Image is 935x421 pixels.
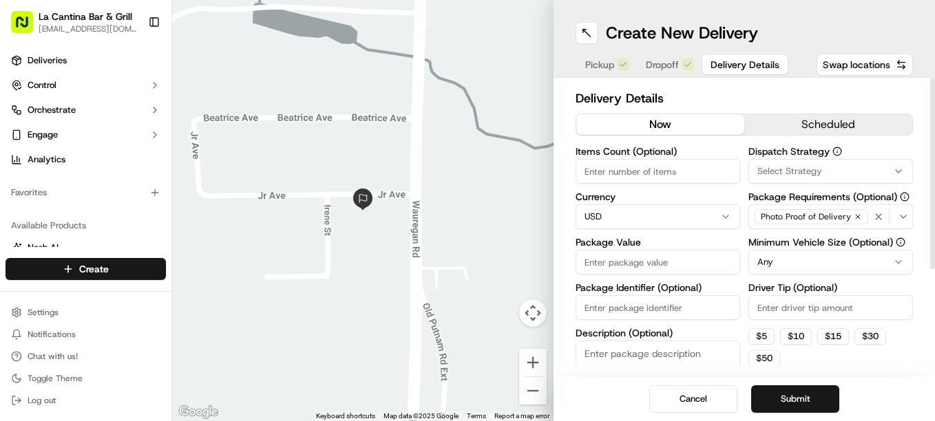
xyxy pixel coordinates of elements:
button: $30 [854,328,886,345]
a: Open this area in Google Maps (opens a new window) [176,403,221,421]
button: $15 [817,328,849,345]
p: Welcome 👋 [14,55,251,77]
a: Deliveries [6,50,166,72]
span: Log out [28,395,56,406]
button: See all [213,176,251,193]
input: Enter package value [576,250,740,274]
button: scheduled [744,114,912,135]
a: Report a map error [494,412,549,420]
button: Chat with us! [6,347,166,366]
label: Currency [576,192,740,202]
a: Nash AI [11,241,160,254]
button: $10 [780,328,812,345]
span: Control [28,79,56,91]
button: Package Requirements (Optional) [900,192,910,202]
button: Settings [6,303,166,322]
button: Submit [751,385,839,413]
div: Past conversations [14,179,92,190]
input: Got a question? Start typing here... [36,89,248,103]
button: La Cantina Bar & Grill [39,10,132,23]
a: 💻API Documentation [111,302,227,327]
img: Google [176,403,221,421]
span: Chat with us! [28,351,78,362]
div: 💻 [116,309,127,320]
img: 1736555255976-a54dd68f-1ca7-489b-9aae-adbdc363a1c4 [28,251,39,262]
button: Engage [6,124,166,146]
button: Zoom in [519,349,547,376]
span: Pickup [585,58,614,72]
button: Select Strategy [748,159,913,184]
input: Enter number of items [576,159,740,184]
span: Notifications [28,329,76,340]
span: Dropoff [646,58,679,72]
input: Enter package identifier [576,295,740,320]
span: API Documentation [130,307,221,321]
button: Toggle Theme [6,369,166,388]
span: [DATE] [111,213,139,224]
button: Nash AI [6,237,166,259]
button: Map camera controls [519,299,547,327]
span: • [103,213,108,224]
span: Photo Proof of Delivery [761,211,851,222]
label: Package Value [576,237,740,247]
span: Knowledge Base [28,307,105,321]
button: Notifications [6,325,166,344]
input: Enter driver tip amount [748,295,913,320]
span: Analytics [28,153,65,166]
button: [EMAIL_ADDRESS][DOMAIN_NAME] [39,23,137,34]
div: We're available if you need us! [62,145,189,156]
a: Powered byPylon [97,319,167,330]
span: Delivery Details [711,58,779,72]
div: Favorites [6,182,166,204]
span: [PERSON_NAME] [43,250,112,261]
span: Select Strategy [757,165,822,177]
h1: Create New Delivery [606,22,758,44]
button: Swap locations [817,54,913,76]
label: Description (Optional) [576,328,740,338]
button: Minimum Vehicle Size (Optional) [896,237,905,247]
span: [DATE] [122,250,150,261]
button: Create [6,258,166,280]
span: Toggle Theme [28,373,83,384]
h2: Delivery Details [576,89,913,108]
img: Regen Pajulas [14,200,36,222]
span: Pylon [137,319,167,330]
a: 📗Knowledge Base [8,302,111,327]
img: 1736555255976-a54dd68f-1ca7-489b-9aae-adbdc363a1c4 [28,214,39,225]
button: Photo Proof of Delivery [748,204,913,229]
a: Terms (opens in new tab) [467,412,486,420]
span: Swap locations [823,58,890,72]
span: Settings [28,307,59,318]
label: Dispatch Strategy [748,147,913,156]
button: $5 [748,328,775,345]
button: La Cantina Bar & Grill[EMAIL_ADDRESS][DOMAIN_NAME] [6,6,143,39]
label: Package Requirements (Optional) [748,192,913,202]
button: Dispatch Strategy [832,147,842,156]
label: Package Identifier (Optional) [576,283,740,292]
img: Nash [14,14,41,41]
span: Orchestrate [28,104,76,116]
label: Minimum Vehicle Size (Optional) [748,237,913,247]
button: Orchestrate [6,99,166,121]
img: 1736555255976-a54dd68f-1ca7-489b-9aae-adbdc363a1c4 [14,131,39,156]
button: Control [6,74,166,96]
div: Available Products [6,215,166,237]
button: Cancel [649,385,737,413]
label: Items Count (Optional) [576,147,740,156]
img: 9188753566659_6852d8bf1fb38e338040_72.png [29,131,54,156]
span: • [114,250,119,261]
label: Driver Tip (Optional) [748,283,913,292]
button: $50 [748,350,780,367]
a: Analytics [6,149,166,171]
span: Deliveries [28,54,67,67]
span: Map data ©2025 Google [384,412,459,420]
div: Start new chat [62,131,226,145]
button: Keyboard shortcuts [316,411,375,421]
span: Create [79,262,109,276]
span: Regen Pajulas [43,213,101,224]
button: now [576,114,744,135]
button: Start new chat [234,136,251,152]
button: Log out [6,391,166,410]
